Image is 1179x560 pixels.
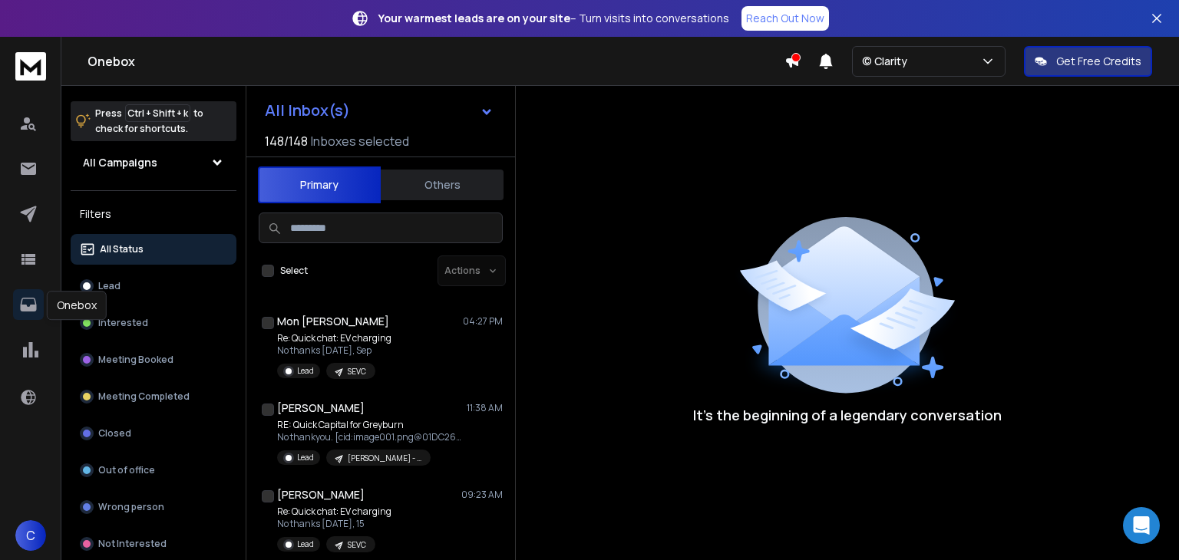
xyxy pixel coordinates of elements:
p: No thanks [DATE], 15 [277,518,391,530]
button: Closed [71,418,236,449]
p: No thankyou. [cid:image001.png@01DC2635.8FFCBDE0] From: Callum [277,431,461,443]
button: Lead [71,271,236,301]
p: Meeting Booked [98,354,173,366]
p: Press to check for shortcuts. [95,106,203,137]
label: Select [280,265,308,277]
p: Re: Quick chat: EV charging [277,332,391,344]
a: Reach Out Now [741,6,829,31]
p: Meeting Completed [98,390,190,403]
h1: All Campaigns [83,155,157,170]
button: C [15,520,46,551]
p: © Clarity [862,54,913,69]
p: – Turn visits into conversations [378,11,729,26]
button: Get Free Credits [1024,46,1152,77]
h1: [PERSON_NAME] [277,400,365,416]
p: RE: Quick Capital for Greyburn [277,419,461,431]
p: 04:27 PM [463,315,503,328]
p: 09:23 AM [461,489,503,501]
button: Primary [258,166,381,203]
span: Ctrl + Shift + k [125,104,190,122]
h1: [PERSON_NAME] [277,487,365,502]
button: Meeting Completed [71,381,236,412]
p: Out of office [98,464,155,476]
strong: Your warmest leads are on your site [378,11,570,25]
p: No thanks [DATE], Sep [277,344,391,357]
p: Re: Quick chat: EV charging [277,506,391,518]
h3: Inboxes selected [311,132,409,150]
h3: Filters [71,203,236,225]
h1: All Inbox(s) [265,103,350,118]
p: SEVC [348,366,366,377]
span: 148 / 148 [265,132,308,150]
button: All Campaigns [71,147,236,178]
p: Lead [98,280,121,292]
button: Others [381,168,504,202]
p: 11:38 AM [467,402,503,414]
p: Wrong person [98,501,164,513]
p: Lead [297,452,314,463]
p: All Status [100,243,144,255]
p: Interested [98,317,148,329]
div: Open Intercom Messenger [1123,507,1160,544]
div: Onebox [47,291,107,320]
p: SEVC [348,539,366,551]
h1: Onebox [88,52,784,71]
p: Lead [297,539,314,550]
button: Out of office [71,455,236,486]
p: Lead [297,365,314,377]
p: It’s the beginning of a legendary conversation [693,404,1002,426]
img: logo [15,52,46,81]
button: All Status [71,234,236,265]
p: [PERSON_NAME] - Property Developers [348,453,421,464]
p: Get Free Credits [1056,54,1141,69]
h1: Mon [PERSON_NAME] [277,314,389,329]
button: All Inbox(s) [253,95,506,126]
button: Not Interested [71,529,236,559]
button: Wrong person [71,492,236,522]
button: Interested [71,308,236,338]
button: Meeting Booked [71,344,236,375]
p: Not Interested [98,538,167,550]
p: Closed [98,427,131,440]
p: Reach Out Now [746,11,824,26]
